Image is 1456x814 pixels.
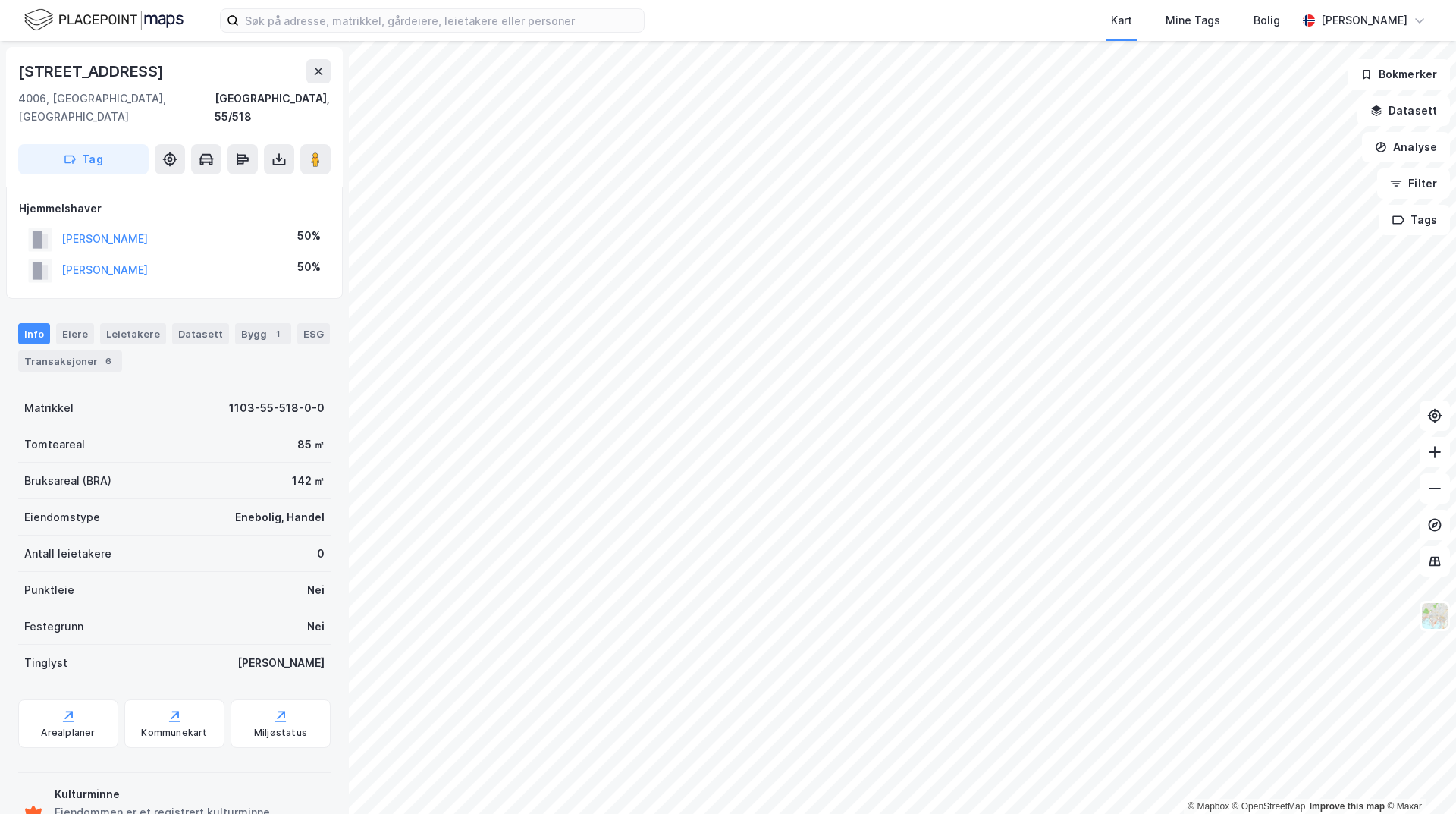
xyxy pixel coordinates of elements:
[18,144,149,174] button: Tag
[1232,801,1306,812] a: OpenStreetMap
[172,323,229,344] div: Datasett
[1362,132,1450,162] button: Analyse
[215,90,331,126] div: [GEOGRAPHIC_DATA], 55/518
[235,508,325,526] div: Enebolig, Handel
[18,90,215,126] div: 4006, [GEOGRAPHIC_DATA], [GEOGRAPHIC_DATA]
[18,59,167,83] div: [STREET_ADDRESS]
[19,200,330,218] div: Hjemmelshaver
[1111,11,1132,30] div: Kart
[24,581,74,599] div: Punktleie
[239,9,644,32] input: Søk på adresse, matrikkel, gårdeiere, leietakere eller personer
[254,727,307,739] div: Miljøstatus
[24,7,184,33] img: logo.f888ab2527a4732fd821a326f86c7f29.svg
[24,618,83,636] div: Festegrunn
[55,785,325,803] div: Kulturminne
[1357,96,1450,126] button: Datasett
[297,323,330,344] div: ESG
[317,545,325,563] div: 0
[1166,11,1220,30] div: Mine Tags
[24,545,111,563] div: Antall leietakere
[24,654,67,672] div: Tinglyst
[1380,741,1456,814] iframe: Chat Widget
[56,323,94,344] div: Eiere
[24,508,100,526] div: Eiendomstype
[1420,602,1449,630] img: Z
[41,727,95,739] div: Arealplaner
[297,258,321,276] div: 50%
[292,472,325,490] div: 142 ㎡
[18,323,50,344] div: Info
[1188,801,1229,812] a: Mapbox
[1348,59,1450,90] button: Bokmerker
[24,399,74,417] div: Matrikkel
[229,399,325,417] div: 1103-55-518-0-0
[297,435,325,454] div: 85 ㎡
[307,618,325,636] div: Nei
[1379,205,1450,235] button: Tags
[24,435,85,454] div: Tomteareal
[24,472,111,490] div: Bruksareal (BRA)
[270,326,285,341] div: 1
[100,323,166,344] div: Leietakere
[1310,801,1385,812] a: Improve this map
[297,227,321,245] div: 50%
[101,354,116,369] div: 6
[1321,11,1407,30] div: [PERSON_NAME]
[1377,168,1450,199] button: Filter
[307,581,325,599] div: Nei
[1254,11,1280,30] div: Bolig
[141,727,207,739] div: Kommunekart
[235,323,291,344] div: Bygg
[237,654,325,672] div: [PERSON_NAME]
[18,350,122,372] div: Transaksjoner
[1380,741,1456,814] div: Kontrollprogram for chat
